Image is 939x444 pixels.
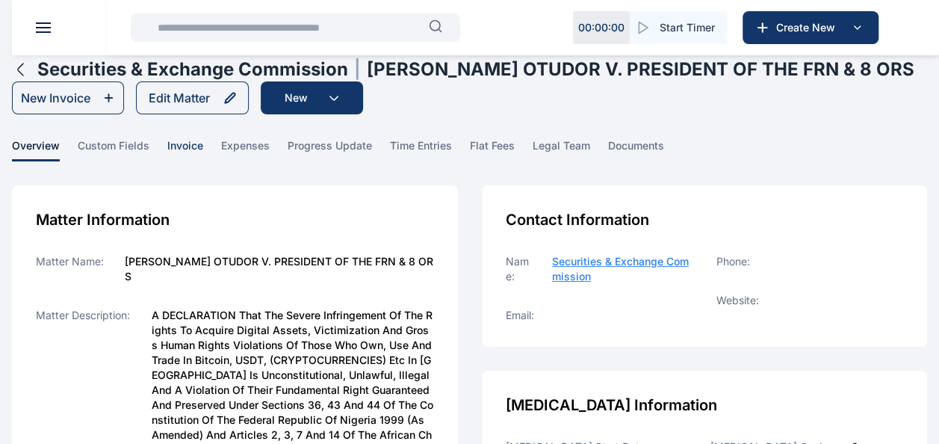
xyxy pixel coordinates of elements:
span: time entries [390,138,452,161]
a: Securities & Exchange Commission [552,254,692,284]
div: [MEDICAL_DATA] Information [506,395,904,416]
button: Create New [743,11,878,44]
label: Phone: [716,254,750,269]
a: legal team [533,138,608,161]
a: overview [12,138,78,161]
h1: Securities & Exchange Commission [37,58,348,81]
div: Matter Information [36,209,434,230]
div: New Invoice [21,89,90,107]
span: overview [12,138,60,161]
span: Start Timer [660,20,715,35]
label: [PERSON_NAME] OTUDOR V. PRESIDENT OF THE FRN & 8 ORS [125,254,434,284]
span: Securities & Exchange Commission [552,255,689,283]
button: New [261,81,363,114]
span: invoice [167,138,203,161]
a: time entries [390,138,470,161]
div: Edit Matter [149,89,210,107]
span: | [354,58,361,81]
span: flat fees [470,138,515,161]
span: Create New [770,20,848,35]
label: Matter Name: [36,254,104,284]
label: Name: [506,254,531,284]
a: custom fields [78,138,167,161]
a: invoice [167,138,221,161]
span: progress update [288,138,372,161]
label: Website: [716,293,759,308]
a: documents [608,138,682,161]
div: Contact Information [506,209,904,230]
button: Edit Matter [136,81,249,114]
h1: [PERSON_NAME] OTUDOR V. PRESIDENT OF THE FRN & 8 ORS [367,58,914,81]
a: flat fees [470,138,533,161]
a: expenses [221,138,288,161]
p: 00 : 00 : 00 [578,20,625,35]
span: legal team [533,138,590,161]
span: documents [608,138,664,161]
label: Email: [506,308,534,323]
span: custom fields [78,138,149,161]
button: Start Timer [630,11,727,44]
button: New Invoice [12,81,124,114]
a: progress update [288,138,390,161]
span: expenses [221,138,270,161]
